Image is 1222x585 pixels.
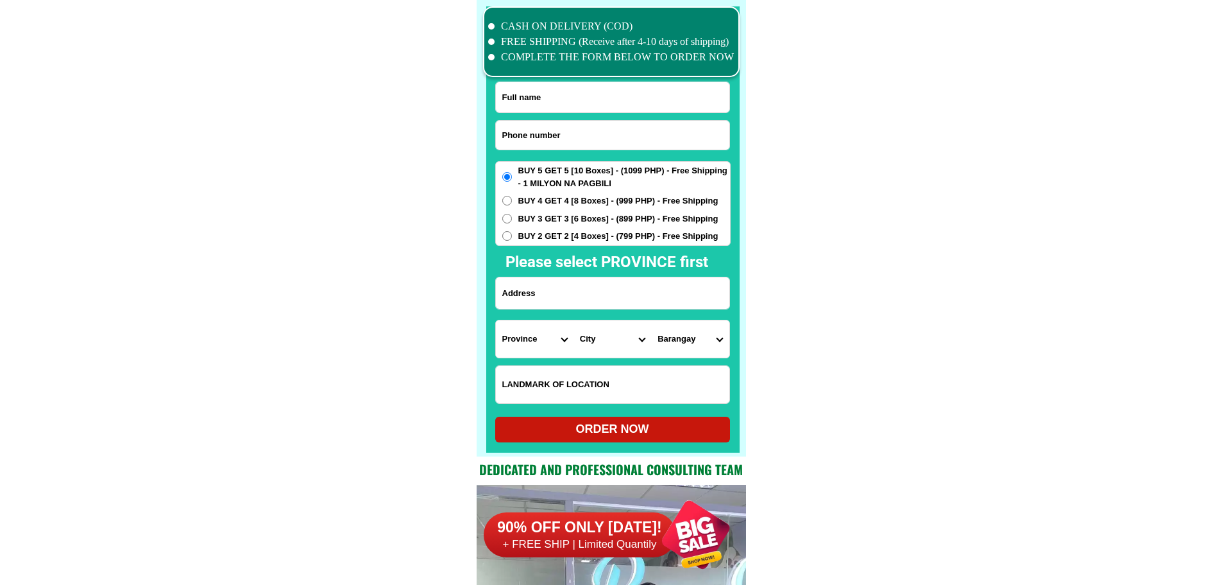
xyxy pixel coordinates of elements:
[496,277,729,309] input: Input address
[502,231,512,241] input: BUY 2 GET 2 [4 Boxes] - (799 PHP) - Free Shipping
[502,196,512,205] input: BUY 4 GET 4 [8 Boxes] - (999 PHP) - Free Shipping
[484,537,676,552] h6: + FREE SHIP | Limited Quantily
[488,34,734,49] li: FREE SHIPPING (Receive after 4-10 days of shipping)
[488,19,734,34] li: CASH ON DELIVERY (COD)
[488,49,734,65] li: COMPLETE THE FORM BELOW TO ORDER NOW
[502,172,512,182] input: BUY 5 GET 5 [10 Boxes] - (1099 PHP) - Free Shipping - 1 MILYON NA PAGBILI
[651,320,729,358] select: Select commune
[484,518,676,537] h6: 90% OFF ONLY [DATE]!
[518,213,718,225] span: BUY 3 GET 3 [6 Boxes] - (899 PHP) - Free Shipping
[518,195,718,207] span: BUY 4 GET 4 [8 Boxes] - (999 PHP) - Free Shipping
[518,164,730,189] span: BUY 5 GET 5 [10 Boxes] - (1099 PHP) - Free Shipping - 1 MILYON NA PAGBILI
[495,421,730,438] div: ORDER NOW
[496,121,729,150] input: Input phone_number
[518,230,718,243] span: BUY 2 GET 2 [4 Boxes] - (799 PHP) - Free Shipping
[477,460,746,479] h2: Dedicated and professional consulting team
[496,82,729,112] input: Input full_name
[502,214,512,223] input: BUY 3 GET 3 [6 Boxes] - (899 PHP) - Free Shipping
[505,250,847,274] h2: Please select PROVINCE first
[496,366,729,403] input: Input LANDMARKOFLOCATION
[573,320,651,358] select: Select district
[496,320,573,358] select: Select province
